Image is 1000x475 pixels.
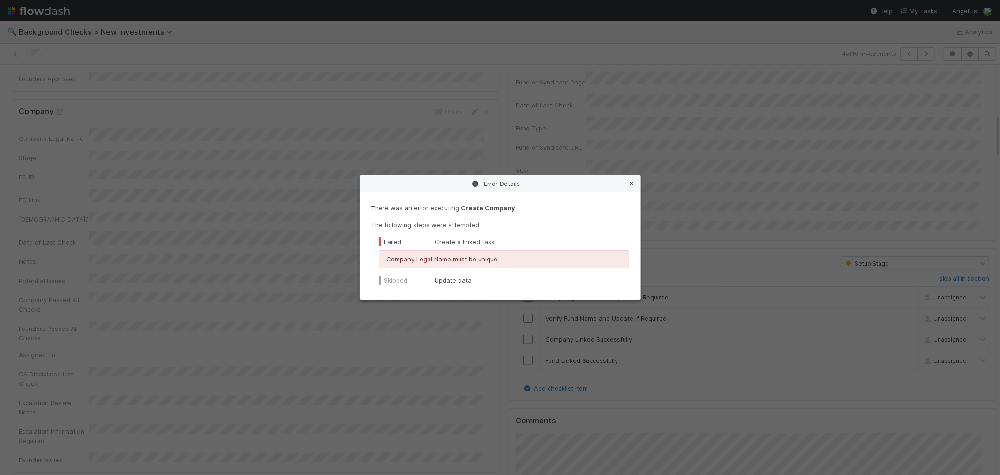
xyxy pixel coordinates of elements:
[371,220,629,230] p: The following steps were attempted:
[387,254,621,264] p: Company Legal Name must be unique.
[379,237,629,246] div: Create a linked task
[360,175,640,192] div: Error Details
[371,203,629,213] p: There was an error executing .
[379,276,435,285] div: Skipped
[461,204,516,212] strong: Create Company
[379,276,629,285] div: Update data
[379,237,435,246] div: Failed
